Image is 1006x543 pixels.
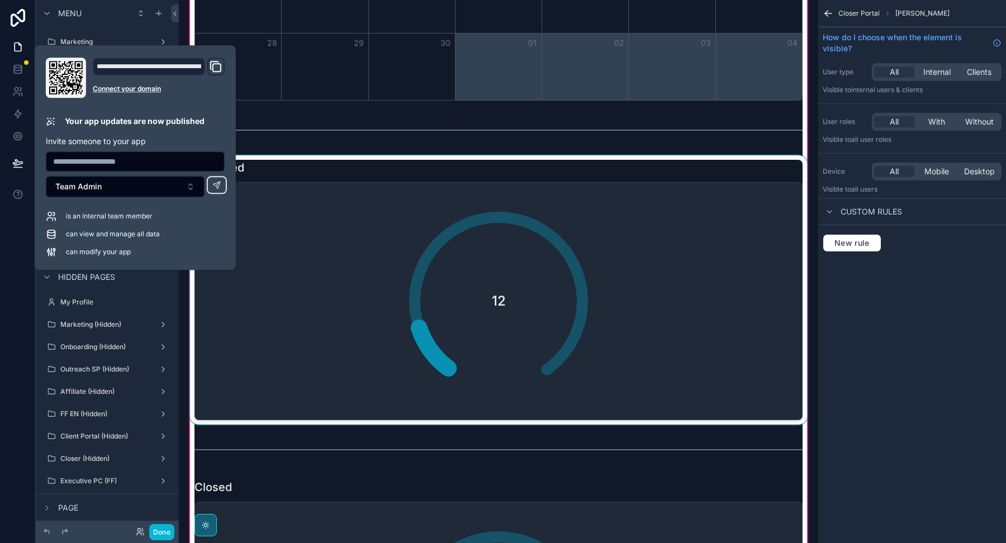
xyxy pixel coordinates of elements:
[823,167,867,176] label: Device
[60,432,154,441] label: Client Portal (Hidden)
[58,8,82,19] span: Menu
[42,360,172,378] a: Outreach SP (Hidden)
[890,166,899,177] span: All
[965,116,994,127] span: Without
[851,185,877,193] span: all users
[823,32,988,54] span: How do I choose when the element is visible?
[823,234,881,252] button: New rule
[851,85,923,94] span: Internal users & clients
[46,136,225,147] p: Invite someone to your app
[823,185,1002,194] p: Visible to
[66,247,131,256] span: can modify your app
[967,66,991,78] span: Clients
[42,316,172,334] a: Marketing (Hidden)
[60,409,154,418] label: FF EN (Hidden)
[838,9,880,18] span: Closer Portal
[613,36,626,50] button: 02
[964,166,995,177] span: Desktop
[60,298,170,307] label: My Profile
[42,450,172,468] a: Closer (Hidden)
[60,477,154,485] label: Executive PC (FF)
[924,166,949,177] span: Mobile
[841,206,902,217] span: Custom rules
[42,472,172,490] a: Executive PC (FF)
[786,36,799,50] button: 04
[66,212,153,221] span: is an internal team member
[55,181,102,192] span: Team Admin
[830,238,874,248] span: New rule
[60,387,154,396] label: Affiliate (Hidden)
[65,116,205,127] p: Your app updates are now published
[923,66,951,78] span: Internal
[93,58,225,98] div: Domain and Custom Link
[42,293,172,311] a: My Profile
[352,36,366,50] button: 29
[890,66,899,78] span: All
[42,427,172,445] a: Client Portal (Hidden)
[439,36,452,50] button: 30
[823,32,1002,54] a: How do I choose when the element is visible?
[42,33,172,51] a: Marketing
[66,230,160,239] span: can view and manage all data
[58,271,115,283] span: Hidden pages
[60,454,154,463] label: Closer (Hidden)
[42,383,172,401] a: Affiliate (Hidden)
[60,37,154,46] label: Marketing
[58,502,78,513] span: Page
[699,36,713,50] button: 03
[851,135,891,144] span: All user roles
[60,320,154,329] label: Marketing (Hidden)
[895,9,950,18] span: [PERSON_NAME]
[823,68,867,77] label: User type
[60,342,154,351] label: Onboarding (Hidden)
[46,176,205,197] button: Select Button
[928,116,945,127] span: With
[265,36,279,50] button: 28
[42,338,172,356] a: Onboarding (Hidden)
[149,524,174,540] button: Done
[890,116,899,127] span: All
[823,117,867,126] label: User roles
[42,405,172,423] a: FF EN (Hidden)
[93,84,225,93] a: Connect your domain
[60,365,154,374] label: Outreach SP (Hidden)
[823,85,1002,94] p: Visible to
[823,135,1002,144] p: Visible to
[526,36,539,50] button: 01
